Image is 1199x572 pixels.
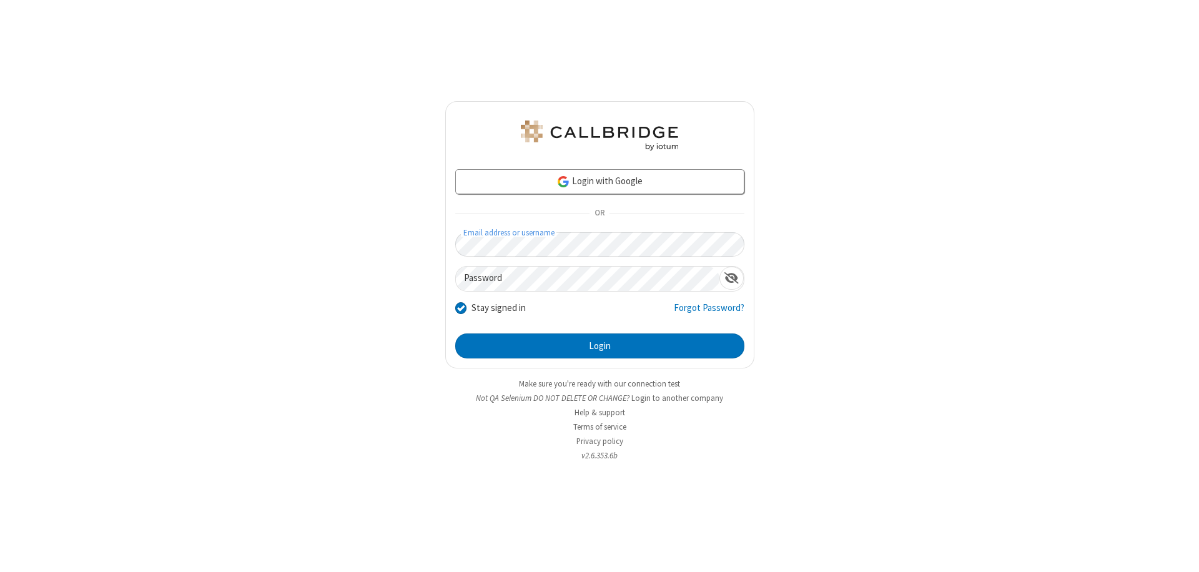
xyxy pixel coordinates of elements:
li: v2.6.353.6b [445,450,754,461]
img: QA Selenium DO NOT DELETE OR CHANGE [518,121,681,150]
input: Email address or username [455,232,744,257]
input: Password [456,267,719,291]
a: Help & support [575,407,625,418]
div: Show password [719,267,744,290]
button: Login [455,333,744,358]
a: Terms of service [573,422,626,432]
label: Stay signed in [471,301,526,315]
a: Login with Google [455,169,744,194]
a: Privacy policy [576,436,623,446]
button: Login to another company [631,392,723,404]
li: Not QA Selenium DO NOT DELETE OR CHANGE? [445,392,754,404]
span: OR [590,205,609,222]
a: Make sure you're ready with our connection test [519,378,680,389]
a: Forgot Password? [674,301,744,325]
img: google-icon.png [556,175,570,189]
